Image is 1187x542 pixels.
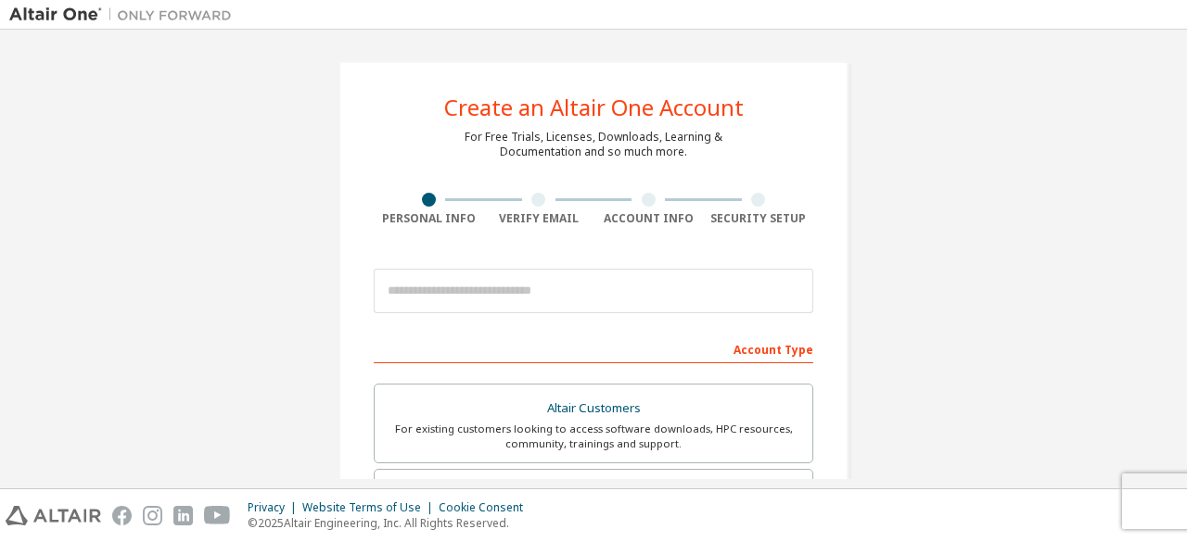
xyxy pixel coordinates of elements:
div: Privacy [248,500,302,515]
div: Altair Customers [386,396,801,422]
div: Cookie Consent [439,500,534,515]
div: Personal Info [374,211,484,226]
div: Account Type [374,334,813,363]
div: Create an Altair One Account [444,96,744,119]
div: Account Info [593,211,704,226]
img: youtube.svg [204,506,231,525]
div: For Free Trials, Licenses, Downloads, Learning & Documentation and so much more. [465,130,722,159]
img: Altair One [9,6,241,24]
img: facebook.svg [112,506,132,525]
img: altair_logo.svg [6,506,101,525]
img: linkedin.svg [173,506,193,525]
div: Security Setup [704,211,814,226]
div: For existing customers looking to access software downloads, HPC resources, community, trainings ... [386,422,801,451]
p: © 2025 Altair Engineering, Inc. All Rights Reserved. [248,515,534,531]
div: Website Terms of Use [302,500,439,515]
div: Verify Email [484,211,594,226]
img: instagram.svg [143,506,162,525]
